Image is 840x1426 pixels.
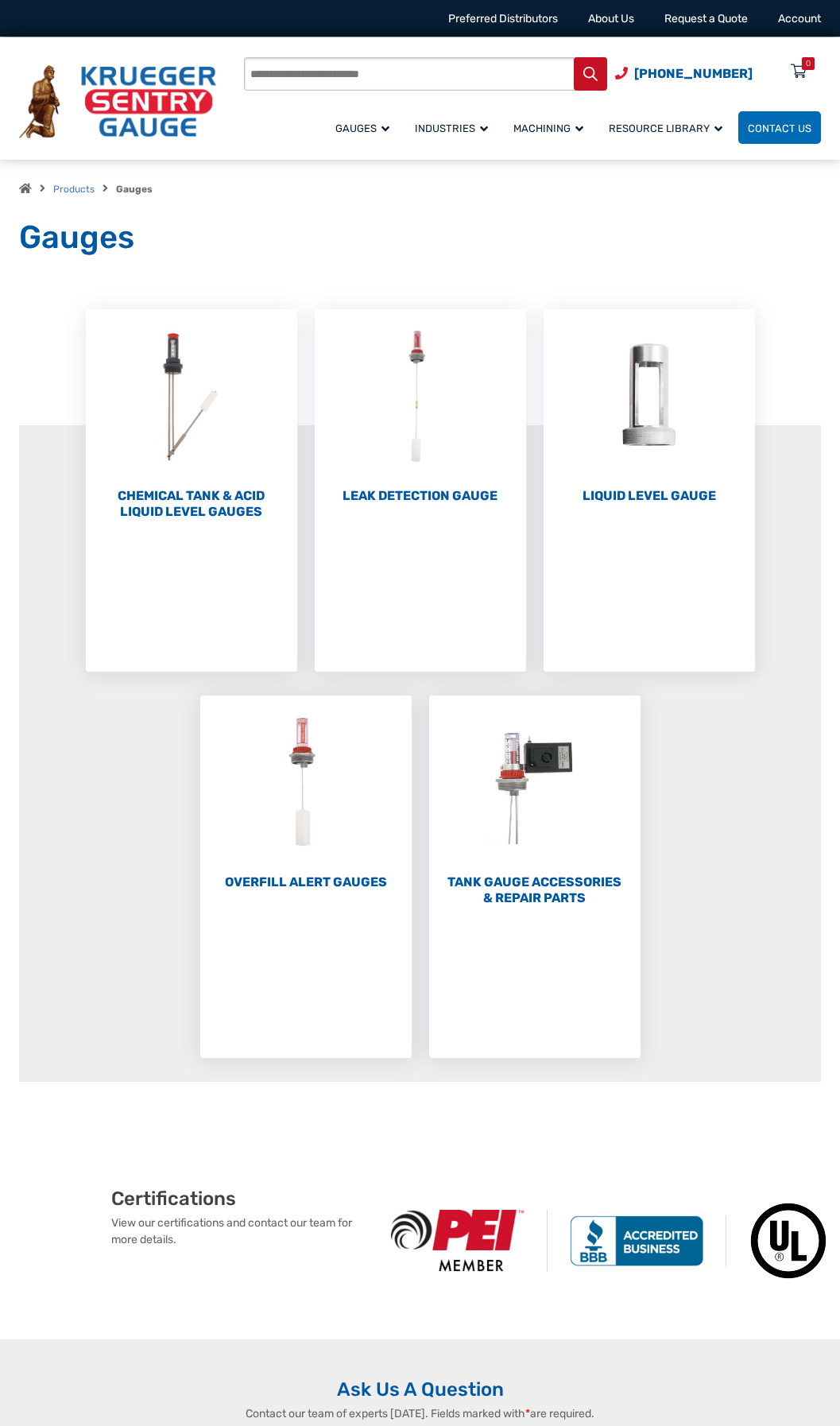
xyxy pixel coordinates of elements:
h1: Gauges [19,218,821,258]
img: Tank Gauge Accessories & Repair Parts [429,696,641,870]
a: Account [778,12,821,25]
h2: Chemical Tank & Acid Liquid Level Gauges [86,488,297,520]
img: Liquid Level Gauge [544,309,755,484]
p: View our certifications and contact our team for more details. [111,1215,369,1248]
span: Gauges [335,122,389,134]
span: Resource Library [609,122,722,134]
h2: Certifications [111,1187,369,1211]
a: Visit product category Liquid Level Gauge [544,309,755,504]
a: Machining [504,109,599,146]
a: Gauges [326,109,405,146]
img: Chemical Tank & Acid Liquid Level Gauges [86,309,297,484]
img: BBB [548,1215,726,1266]
a: Visit product category Overfill Alert Gauges [200,696,412,890]
span: Machining [513,122,583,134]
span: Contact Us [748,122,811,134]
strong: Gauges [116,184,153,195]
a: Industries [405,109,504,146]
a: About Us [588,12,634,25]
span: Industries [415,122,488,134]
h2: Leak Detection Gauge [315,488,526,504]
a: Request a Quote [664,12,748,25]
img: PEI Member [369,1210,548,1271]
a: Visit product category Chemical Tank & Acid Liquid Level Gauges [86,309,297,520]
a: Preferred Distributors [448,12,558,25]
a: Visit product category Tank Gauge Accessories & Repair Parts [429,696,641,906]
a: Products [53,184,95,195]
h2: Ask Us A Question [19,1378,821,1401]
img: Overfill Alert Gauges [200,696,412,870]
a: Visit product category Leak Detection Gauge [315,309,526,504]
span: [PHONE_NUMBER] [634,66,753,81]
div: 0 [806,57,811,70]
h2: Liquid Level Gauge [544,488,755,504]
a: Phone Number (920) 434-8860 [615,64,753,83]
a: Resource Library [599,109,738,146]
h2: Overfill Alert Gauges [200,874,412,890]
img: Leak Detection Gauge [315,309,526,484]
a: Contact Us [738,111,821,144]
img: Krueger Sentry Gauge [19,65,216,138]
p: Contact our team of experts [DATE]. Fields marked with are required. [162,1405,679,1422]
h2: Tank Gauge Accessories & Repair Parts [429,874,641,906]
